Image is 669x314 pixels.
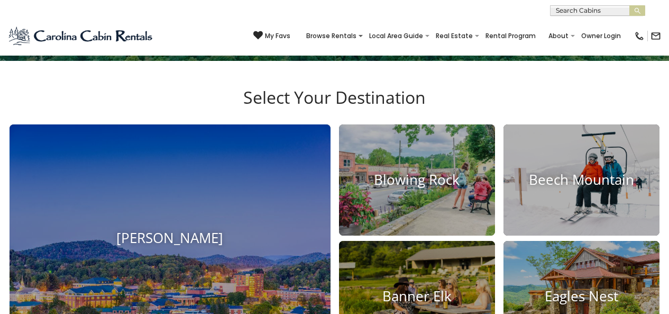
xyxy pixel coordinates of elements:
[253,31,290,41] a: My Favs
[576,29,626,43] a: Owner Login
[8,87,661,124] h3: Select Your Destination
[8,25,154,47] img: Blue-2.png
[503,172,659,188] h4: Beech Mountain
[634,31,645,41] img: phone-regular-black.png
[480,29,541,43] a: Rental Program
[430,29,478,43] a: Real Estate
[339,172,495,188] h4: Blowing Rock
[301,29,362,43] a: Browse Rentals
[339,288,495,304] h4: Banner Elk
[543,29,574,43] a: About
[503,288,659,304] h4: Eagles Nest
[265,31,290,41] span: My Favs
[10,230,331,246] h4: [PERSON_NAME]
[650,31,661,41] img: mail-regular-black.png
[503,124,659,236] a: Beech Mountain
[364,29,428,43] a: Local Area Guide
[339,124,495,236] a: Blowing Rock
